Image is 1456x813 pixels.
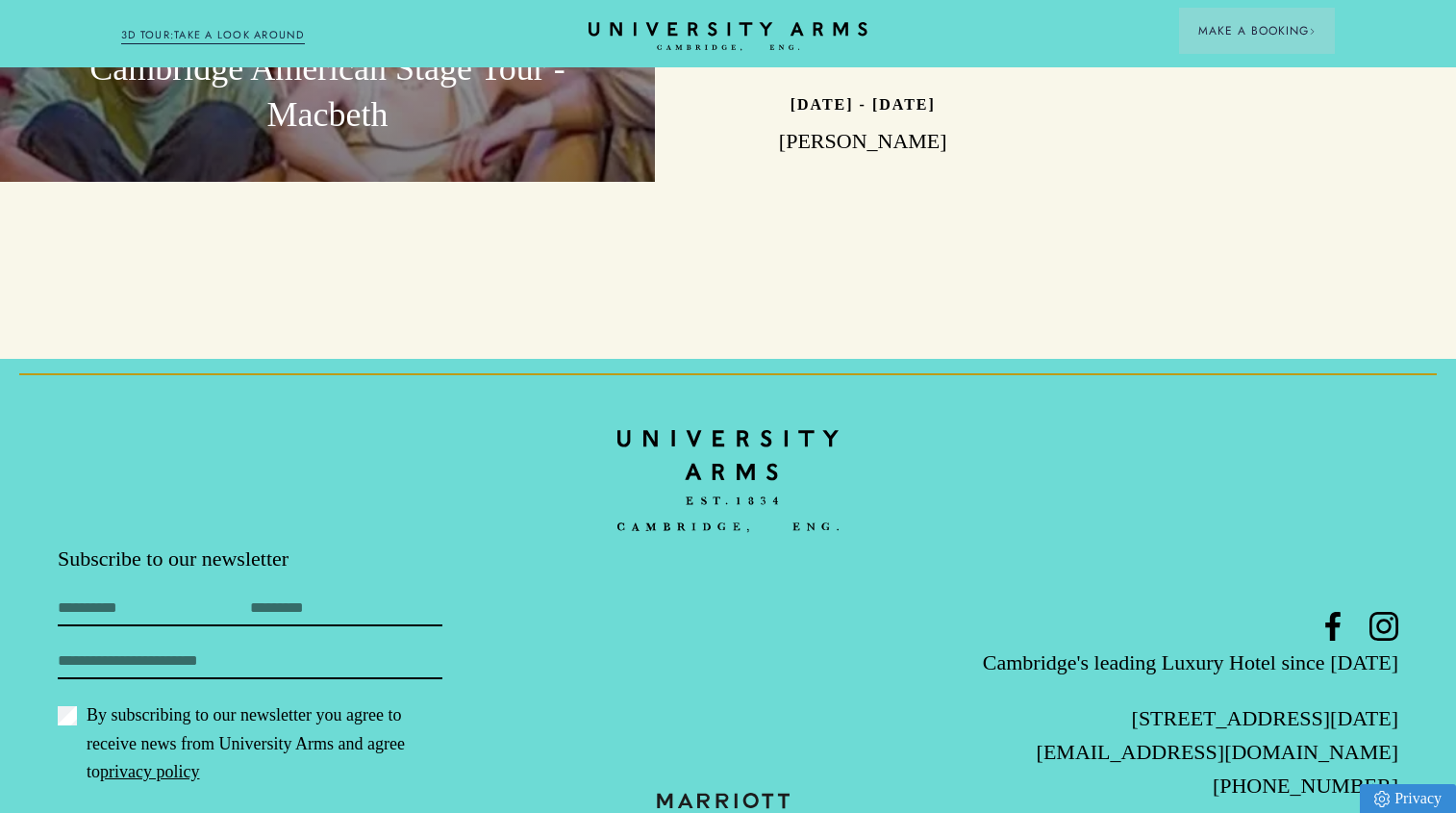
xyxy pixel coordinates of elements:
p: [STREET_ADDRESS][DATE] [951,701,1398,735]
a: Privacy [1360,784,1456,813]
a: [PHONE_NUMBER] [1213,774,1398,798]
h3: Cambridge American Stage Tour - Macbeth [44,46,611,139]
a: 3D TOUR:TAKE A LOOK AROUND [121,27,305,44]
img: Arrow icon [1309,28,1316,35]
span: Make a Booking [1198,22,1316,39]
button: Make a BookingArrow icon [1179,8,1335,54]
img: Privacy [1374,791,1390,807]
p: [DATE] - [DATE] [791,96,936,113]
a: Instagram [1369,612,1398,641]
a: Facebook [1318,612,1347,641]
p: Cambridge's leading Luxury Hotel since [DATE] [951,646,1398,679]
a: [EMAIL_ADDRESS][DOMAIN_NAME] [1037,740,1398,764]
p: Subscribe to our newsletter [58,545,505,573]
input: By subscribing to our newsletter you agree to receive news from University Arms and agree topriva... [58,706,77,725]
label: By subscribing to our newsletter you agree to receive news from University Arms and agree to [58,701,442,785]
img: bc90c398f2f6aa16c3ede0e16ee64a97.svg [617,417,839,546]
a: Home [617,417,839,545]
a: Home [589,22,867,52]
a: privacy policy [100,762,199,781]
h3: [PERSON_NAME] [699,127,1027,156]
